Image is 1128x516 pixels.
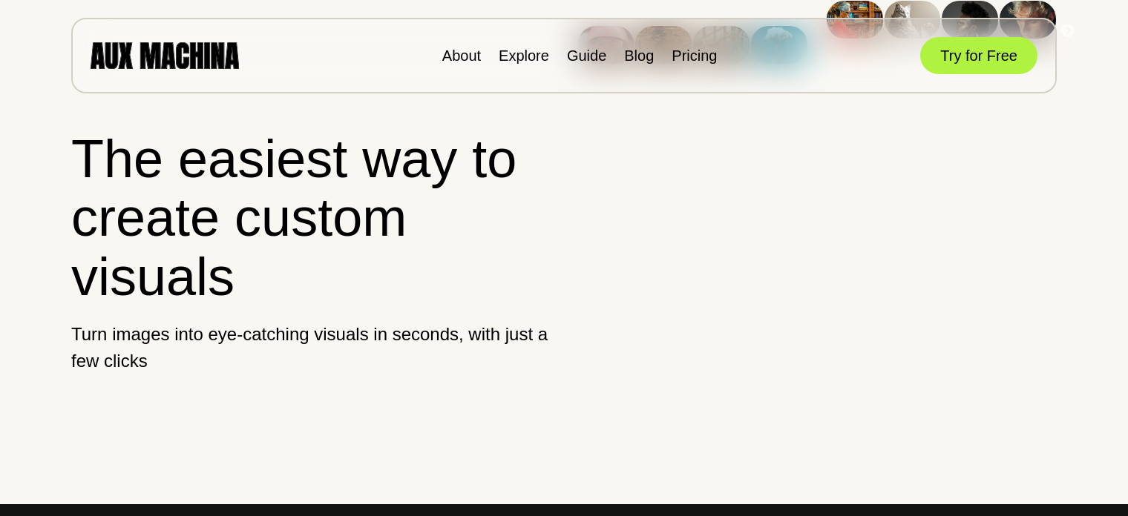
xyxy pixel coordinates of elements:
[567,47,606,64] a: Guide
[91,42,239,68] img: AUX MACHINA
[920,37,1037,74] button: Try for Free
[499,47,549,64] a: Explore
[442,47,481,64] a: About
[672,47,717,64] a: Pricing
[71,130,551,306] h1: The easiest way to create custom visuals
[71,321,551,374] p: Turn images into eye-catching visuals in seconds, with just a few clicks
[624,47,654,64] a: Blog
